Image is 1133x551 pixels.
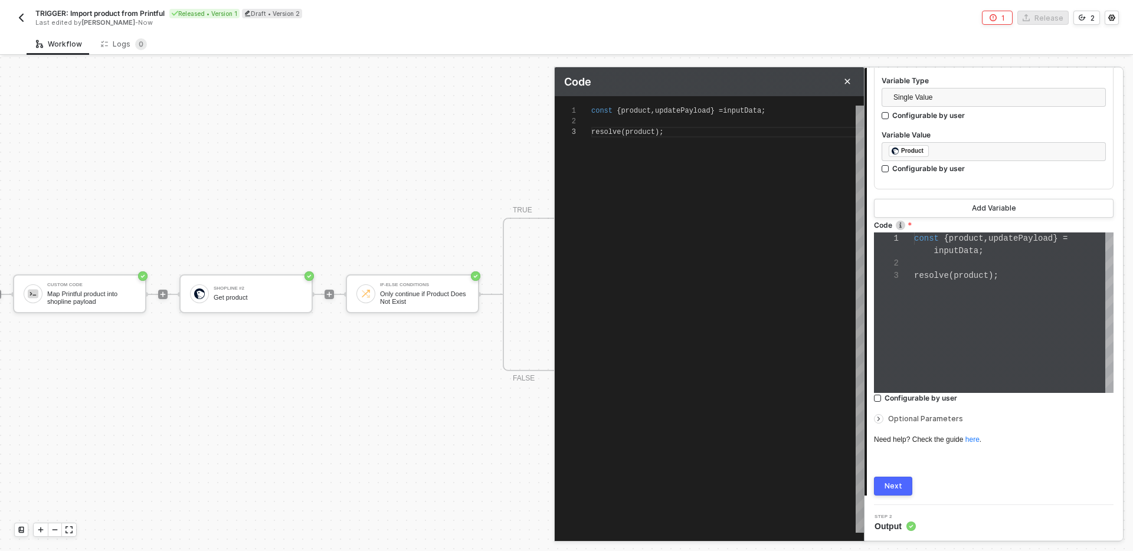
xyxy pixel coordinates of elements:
[944,234,948,243] span: {
[555,127,576,137] div: 3
[1079,14,1086,21] span: icon-versioning
[888,414,963,423] span: Optional Parameters
[35,18,539,27] div: Last edited by - Now
[875,520,916,532] span: Output
[892,163,965,173] div: Configurable by user
[1001,13,1005,23] div: 1
[242,9,302,18] div: Draft • Version 2
[874,199,1114,218] button: Add Variable
[982,11,1013,25] button: 1
[591,107,613,115] span: const
[893,88,1099,106] span: Single Value
[719,107,723,115] span: =
[14,11,28,25] button: back
[66,526,73,533] span: icon-expand
[949,271,954,280] span: (
[135,38,147,50] sup: 0
[892,147,899,155] img: fieldIcon
[555,116,576,127] div: 2
[37,526,44,533] span: icon-play
[949,234,984,243] span: product
[840,74,854,88] button: Close
[555,106,576,116] div: 1
[1053,234,1057,243] span: }
[896,221,905,230] img: icon-info
[914,271,949,280] span: resolve
[874,257,899,270] div: 2
[36,40,82,49] div: Workflow
[1108,14,1115,21] span: icon-settings
[626,128,655,136] span: product
[874,232,899,245] div: 1
[978,246,983,255] span: ;
[591,128,621,136] span: resolve
[1091,13,1095,23] div: 2
[621,128,625,136] span: (
[965,435,980,444] a: here
[723,107,761,115] span: inputData
[892,110,965,120] div: Configurable by user
[761,107,765,115] span: ;
[51,526,58,533] span: icon-minus
[882,130,1106,140] label: Variable Value
[972,204,1016,213] div: Add Variable
[17,13,26,22] img: back
[914,234,939,243] span: const
[874,220,1114,230] label: Code
[35,8,165,18] span: TRIGGER: Import product from Printful
[885,393,957,403] div: Configurable by user
[882,76,1106,86] label: Variable Type
[1073,11,1100,25] button: 2
[984,234,988,243] span: ,
[874,270,899,282] div: 3
[875,514,916,519] span: Step 2
[874,477,912,496] button: Next
[655,128,663,136] span: );
[655,107,710,115] span: updatePayload
[988,234,1053,243] span: updatePayload
[244,10,251,17] span: icon-edit
[934,246,979,255] span: inputData
[901,146,924,156] div: Product
[875,415,882,422] span: icon-arrow-right-small
[1017,11,1069,25] button: Release
[914,232,915,245] textarea: Editor content;Press Alt+F1 for Accessibility Options.
[988,271,998,280] span: );
[564,76,591,88] span: Code
[621,107,650,115] span: product
[651,107,655,115] span: ,
[1063,234,1067,243] span: =
[664,127,664,137] textarea: Editor content;Press Alt+F1 for Accessibility Options.
[885,481,902,491] div: Next
[874,412,1114,425] div: Optional Parameters
[169,9,240,18] div: Released • Version 1
[101,38,147,50] div: Logs
[710,107,715,115] span: }
[81,18,135,27] span: [PERSON_NAME]
[954,271,988,280] span: product
[990,14,997,21] span: icon-error-page
[617,107,621,115] span: {
[874,435,1114,445] div: Need help? Check the guide .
